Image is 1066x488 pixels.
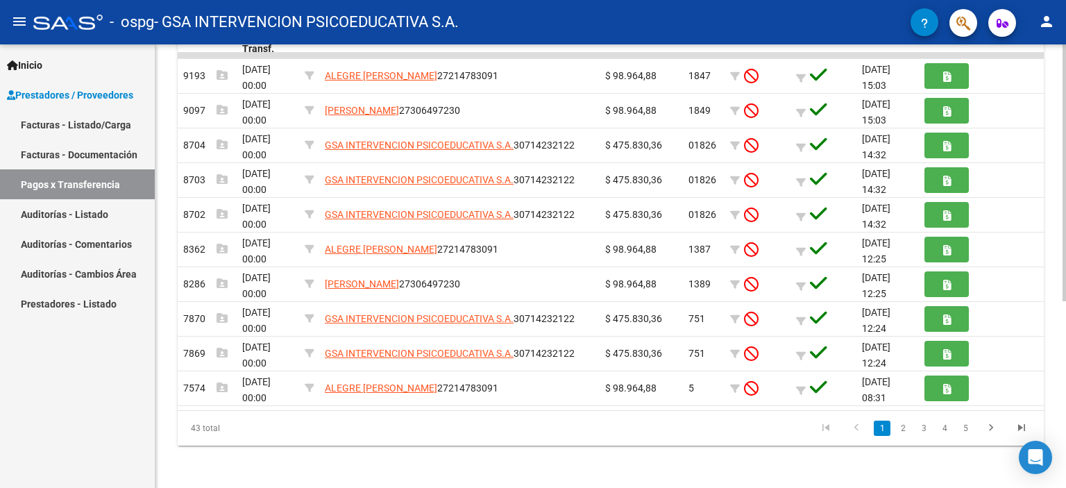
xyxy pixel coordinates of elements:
span: 27214783091 [325,382,498,394]
span: ALEGRE [PERSON_NAME] [325,70,437,81]
span: $ 475.830,36 [605,313,662,324]
a: go to next page [978,421,1004,436]
span: [DATE] 00:00 [242,168,271,195]
span: [PERSON_NAME] [325,105,399,116]
span: [DATE] 00:00 [242,99,271,126]
span: $ 98.964,88 [605,382,657,394]
span: 01826 [688,174,716,185]
span: 5 [688,382,694,394]
span: GSA INTERVENCION PSICOEDUCATIVA S.A. [325,140,514,151]
span: GSA INTERVENCION PSICOEDUCATIVA S.A. [325,348,514,359]
span: 27214783091 [325,70,498,81]
span: [DATE] 14:32 [862,133,890,160]
span: 27306497230 [325,278,460,289]
mat-icon: menu [11,13,28,30]
span: $ 475.830,36 [605,174,662,185]
span: 1847 [688,70,711,81]
span: 1387 [688,244,711,255]
span: 9097 [183,105,228,116]
span: 8703 [183,174,228,185]
span: [DATE] 14:32 [862,168,890,195]
a: go to previous page [843,421,870,436]
a: 2 [895,421,911,436]
span: $ 98.964,88 [605,105,657,116]
span: ALEGRE [PERSON_NAME] [325,382,437,394]
span: [DATE] 00:00 [242,307,271,334]
span: 30714232122 [325,174,575,185]
span: 8704 [183,140,228,151]
li: page 3 [913,417,934,440]
span: [DATE] 00:00 [242,133,271,160]
span: 01826 [688,209,716,220]
span: 30714232122 [325,209,575,220]
span: Prestadores / Proveedores [7,87,133,103]
li: page 1 [872,417,892,440]
span: GSA INTERVENCION PSICOEDUCATIVA S.A. [325,209,514,220]
span: [DATE] 15:03 [862,99,890,126]
span: [DATE] 12:24 [862,342,890,369]
div: Open Intercom Messenger [1019,441,1052,474]
span: [DATE] 14:32 [862,203,890,230]
div: 43 total [178,411,348,446]
span: [DATE] 00:00 [242,272,271,299]
span: $ 98.964,88 [605,244,657,255]
span: 7869 [183,348,228,359]
span: 01826 [688,140,716,151]
span: [DATE] 12:24 [862,307,890,334]
span: $ 98.964,88 [605,278,657,289]
span: 7574 [183,382,228,394]
span: 27306497230 [325,105,460,116]
a: go to last page [1008,421,1035,436]
span: GSA INTERVENCION PSICOEDUCATIVA S.A. [325,174,514,185]
span: 30714232122 [325,140,575,151]
span: 27214783091 [325,244,498,255]
span: 751 [688,348,705,359]
span: $ 475.830,36 [605,140,662,151]
li: page 5 [955,417,976,440]
mat-icon: person [1038,13,1055,30]
span: [PERSON_NAME] [325,278,399,289]
span: 8702 [183,209,228,220]
span: [DATE] 00:00 [242,203,271,230]
a: 5 [957,421,974,436]
span: [DATE] 00:00 [242,342,271,369]
span: 1849 [688,105,711,116]
span: [DATE] 00:00 [242,64,271,91]
span: $ 98.964,88 [605,70,657,81]
span: $ 475.830,36 [605,348,662,359]
span: 9193 [183,70,228,81]
span: [DATE] 12:25 [862,237,890,264]
span: [DATE] 08:31 [862,376,890,403]
span: 30714232122 [325,313,575,324]
a: go to first page [813,421,839,436]
span: [DATE] 15:03 [862,64,890,91]
span: - ospg [110,7,154,37]
span: [DATE] 00:00 [242,237,271,264]
span: 8362 [183,244,228,255]
span: 1389 [688,278,711,289]
a: 3 [915,421,932,436]
span: $ 475.830,36 [605,209,662,220]
span: ALEGRE [PERSON_NAME] [325,244,437,255]
li: page 4 [934,417,955,440]
li: page 2 [892,417,913,440]
span: 8286 [183,278,228,289]
span: 30714232122 [325,348,575,359]
span: 7870 [183,313,228,324]
span: - GSA INTERVENCION PSICOEDUCATIVA S.A. [154,7,459,37]
span: Inicio [7,58,42,73]
span: 751 [688,313,705,324]
a: 1 [874,421,890,436]
span: [DATE] 00:00 [242,376,271,403]
a: 4 [936,421,953,436]
span: GSA INTERVENCION PSICOEDUCATIVA S.A. [325,313,514,324]
span: [DATE] 12:25 [862,272,890,299]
